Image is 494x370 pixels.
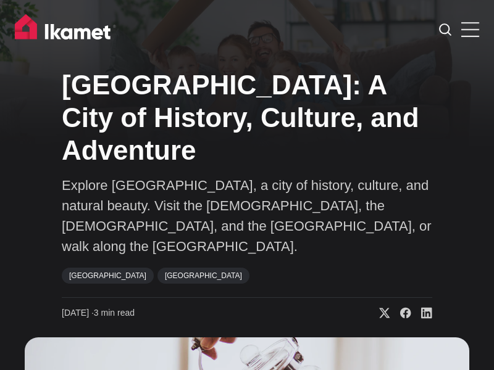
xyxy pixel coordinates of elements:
[62,308,94,318] span: [DATE] ∙
[62,69,432,166] h1: [GEOGRAPHIC_DATA]: A City of History, Culture, and Adventure
[157,268,249,284] a: [GEOGRAPHIC_DATA]
[369,307,390,319] a: Share on X
[390,307,411,319] a: Share on Facebook
[62,268,154,284] a: [GEOGRAPHIC_DATA]
[62,175,432,257] p: Explore [GEOGRAPHIC_DATA], a city of history, culture, and natural beauty. Visit the [DEMOGRAPHIC...
[15,14,116,45] img: Ikamet home
[62,307,135,319] time: 3 min read
[411,307,432,319] a: Share on Linkedin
